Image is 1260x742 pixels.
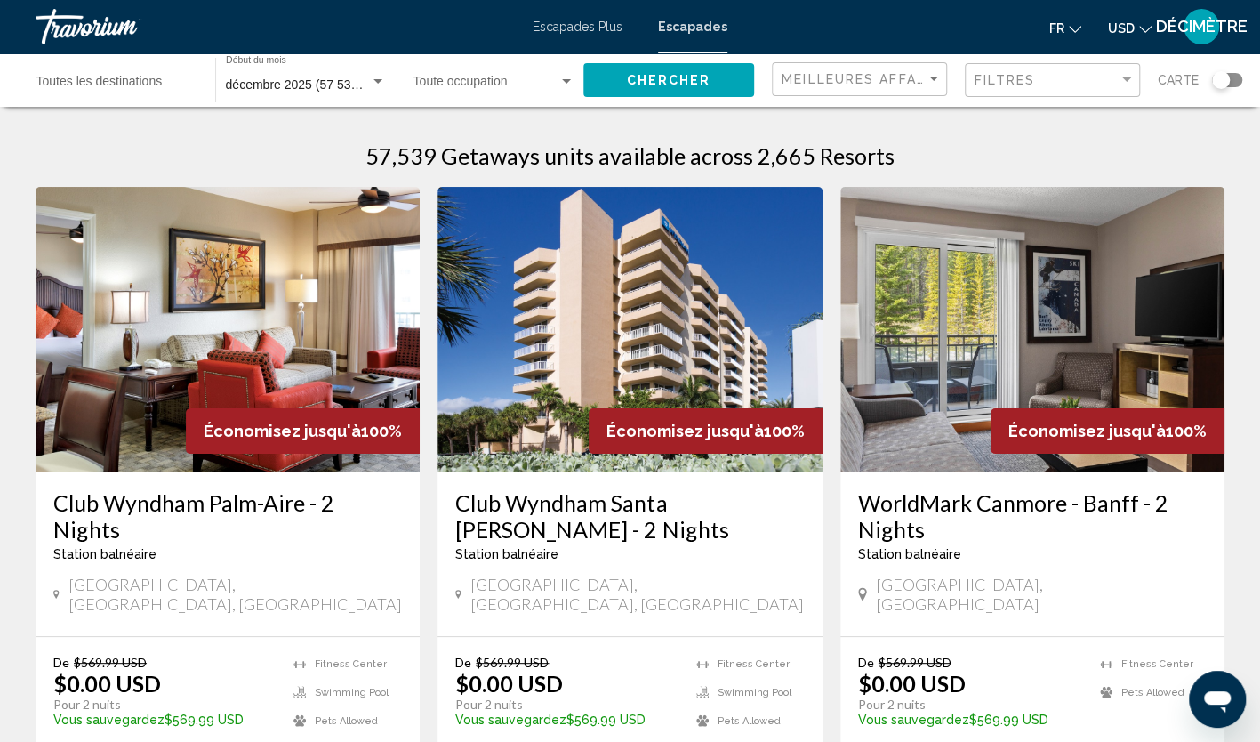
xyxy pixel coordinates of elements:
p: Pour 2 nuits [53,697,276,713]
a: WorldMark Canmore - Banff - 2 Nights [858,489,1207,543]
p: $569.99 USD [53,713,276,727]
font: $0.00 USD [858,670,966,697]
div: 100% [991,408,1224,454]
button: Chercher [583,63,754,96]
span: Fitness Center [1121,658,1193,670]
span: De [858,655,874,670]
a: Escapades [658,20,727,34]
span: Station balnéaire [53,547,156,561]
span: USD [1108,21,1135,36]
iframe: Bouton de lancement de la fenêtre de messagerie [1189,671,1246,728]
span: Carte [1158,68,1199,93]
img: 3875I01X.jpg [36,187,420,472]
span: Vous sauvegardez [858,713,969,727]
span: DÉCIMÈTRE [1156,18,1248,36]
p: $569.99 USD [455,713,678,727]
font: $0.00 USD [53,670,161,697]
span: De [455,655,471,670]
span: Vous sauvegardez [53,713,165,727]
mat-select: Trier par [782,72,942,87]
button: Changer la langue [1049,15,1081,41]
span: décembre 2025 (57 539 unités disponibles) [226,77,465,92]
a: Club Wyndham Palm-Aire - 2 Nights [53,489,402,543]
img: A408I01X.jpg [840,187,1224,472]
span: $569.99 USD [74,655,147,670]
span: Pets Allowed [315,715,378,727]
span: $569.99 USD [476,655,549,670]
p: $569.99 USD [858,713,1082,727]
button: Menu utilisateur [1178,8,1224,45]
h1: 57,539 Getaways units available across 2,665 Resorts [365,142,895,169]
span: [GEOGRAPHIC_DATA], [GEOGRAPHIC_DATA] [876,575,1207,614]
span: Chercher [627,74,711,88]
div: 100% [589,408,823,454]
span: Meilleures affaires [782,72,950,86]
p: Pour 2 nuits [858,697,1082,713]
a: Club Wyndham Santa [PERSON_NAME] - 2 Nights [455,489,804,543]
span: Économisez jusqu'à [204,422,361,440]
span: Swimming Pool [718,687,791,698]
p: Pour 2 nuits [455,697,678,713]
span: Vous sauvegardez [455,713,566,727]
span: Économisez jusqu'à [1008,422,1166,440]
span: Économisez jusqu'à [606,422,764,440]
img: 3871E01X.jpg [437,187,822,472]
span: Station balnéaire [455,547,558,561]
span: Station balnéaire [858,547,961,561]
button: Changer de devise [1108,15,1152,41]
span: Filtres [975,73,1035,87]
span: [GEOGRAPHIC_DATA], [GEOGRAPHIC_DATA], [GEOGRAPHIC_DATA] [470,575,805,614]
span: Swimming Pool [315,687,389,698]
span: Fitness Center [315,658,387,670]
span: De [53,655,69,670]
span: Pets Allowed [1121,687,1184,698]
button: Filtre [965,62,1140,99]
div: 100% [186,408,420,454]
font: $0.00 USD [455,670,563,697]
span: Pets Allowed [718,715,781,727]
a: Escapades Plus [533,20,622,34]
a: Travorium [36,9,515,44]
span: $569.99 USD [879,655,951,670]
span: Fitness Center [718,658,790,670]
span: [GEOGRAPHIC_DATA], [GEOGRAPHIC_DATA], [GEOGRAPHIC_DATA] [68,575,403,614]
span: Fr [1049,21,1064,36]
